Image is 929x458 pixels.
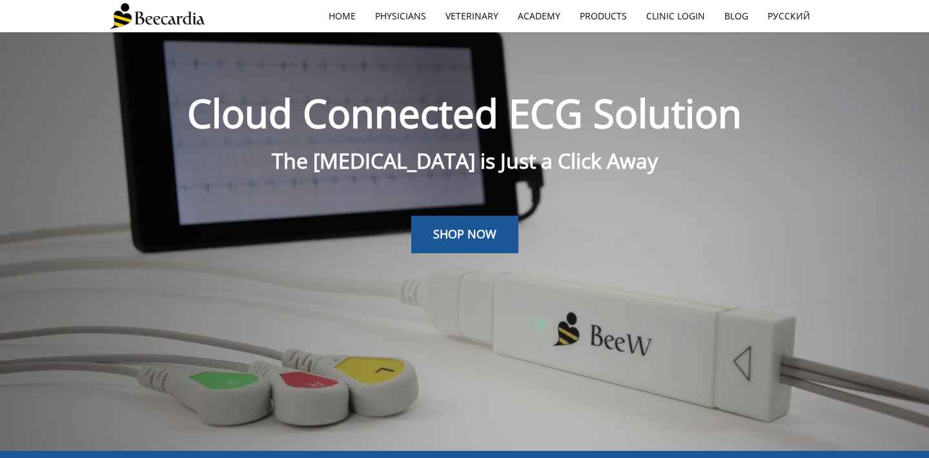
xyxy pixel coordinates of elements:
a: Products [570,1,637,31]
a: Русский [758,1,820,31]
a: Clinic Login [637,1,715,31]
span: The [MEDICAL_DATA] is Just a Click Away [272,147,658,174]
a: Veterinary [436,1,508,31]
a: Academy [508,1,570,31]
a: Physicians [365,1,436,31]
span: SHOP NOW [433,226,496,242]
img: Beecardia [110,3,205,29]
a: SHOP NOW [411,216,518,253]
span: Cloud Connected ECG Solution [187,87,742,140]
a: home [319,1,365,31]
a: Blog [715,1,758,31]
